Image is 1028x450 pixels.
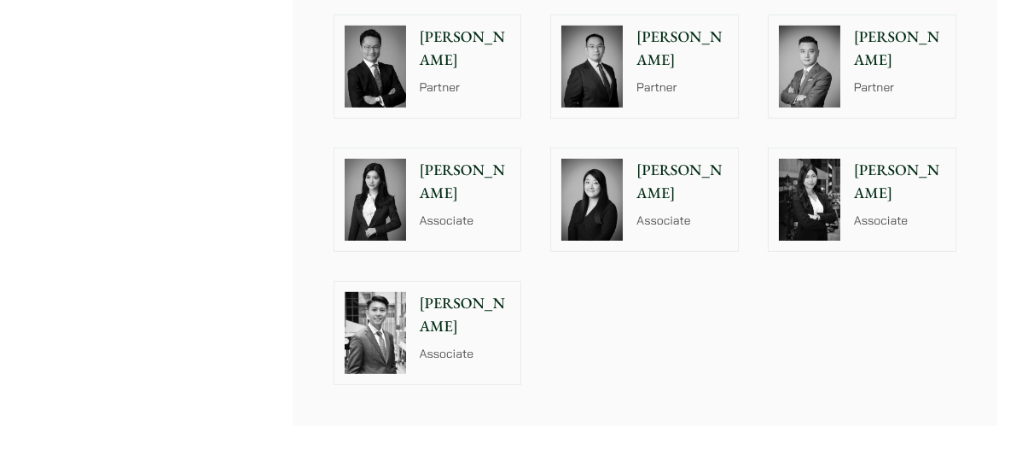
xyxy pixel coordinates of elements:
[779,159,840,241] img: Joanne Lam photo
[420,292,511,338] p: [PERSON_NAME]
[334,15,522,119] a: [PERSON_NAME] Partner
[550,148,739,252] a: [PERSON_NAME] Associate
[768,148,956,252] a: Joanne Lam photo [PERSON_NAME] Associate
[550,15,739,119] a: [PERSON_NAME] Partner
[636,212,728,230] p: Associate
[854,212,945,230] p: Associate
[636,26,728,72] p: [PERSON_NAME]
[334,148,522,252] a: Florence Yan photo [PERSON_NAME] Associate
[854,79,945,96] p: Partner
[420,345,511,363] p: Associate
[636,159,728,205] p: [PERSON_NAME]
[636,79,728,96] p: Partner
[420,159,511,205] p: [PERSON_NAME]
[854,159,945,205] p: [PERSON_NAME]
[334,281,522,385] a: [PERSON_NAME] Associate
[854,26,945,72] p: [PERSON_NAME]
[420,26,511,72] p: [PERSON_NAME]
[345,159,406,241] img: Florence Yan photo
[420,212,511,230] p: Associate
[768,15,956,119] a: [PERSON_NAME] Partner
[420,79,511,96] p: Partner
